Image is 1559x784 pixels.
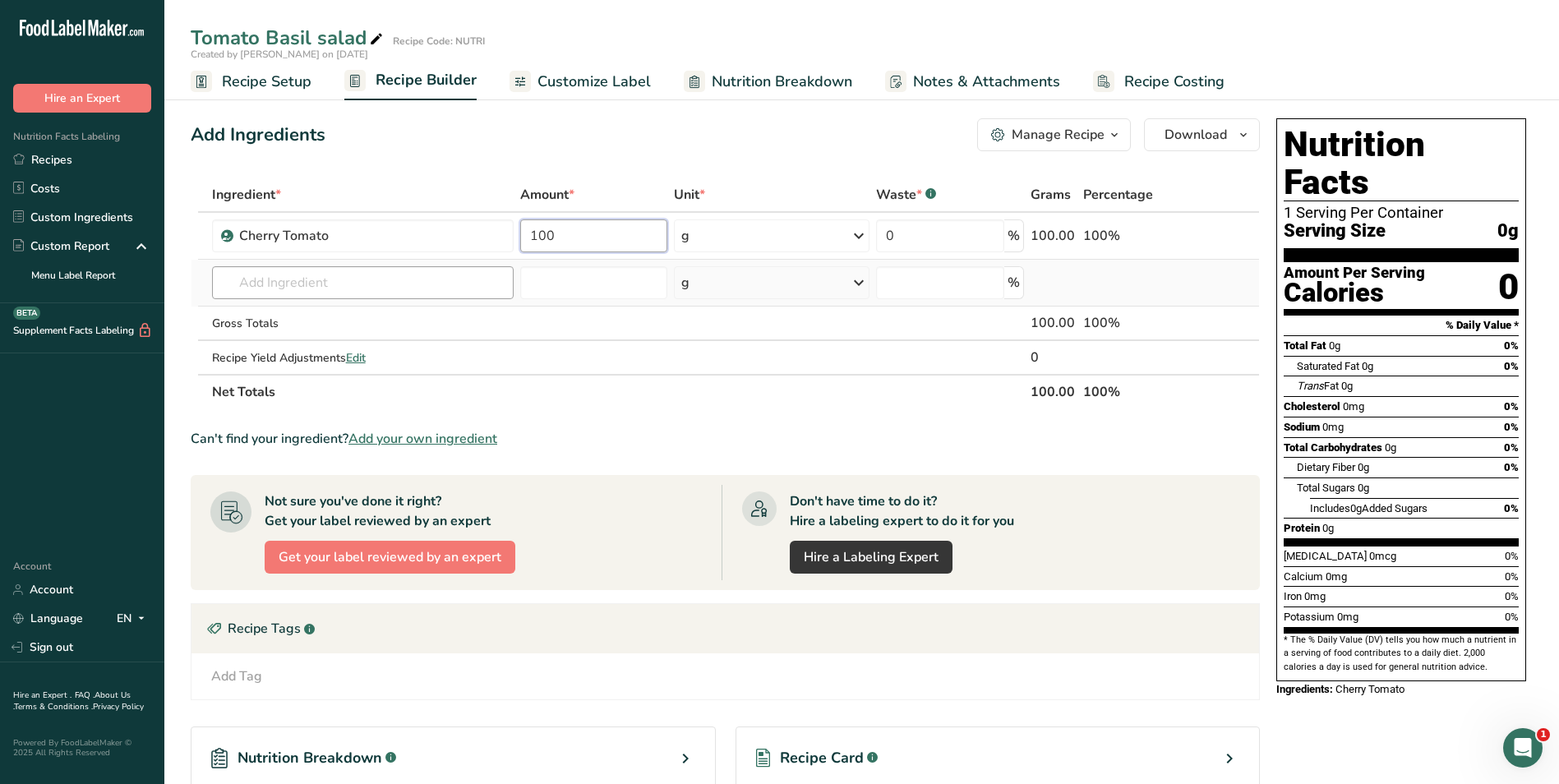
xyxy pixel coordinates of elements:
a: FAQ . [75,689,95,701]
div: Tomato Basil salad [191,23,386,53]
h1: Nutrition Facts [1284,126,1519,201]
span: 0% [1505,590,1519,602]
span: Total Fat [1284,339,1326,352]
span: 0g [1497,221,1519,242]
div: Powered By FoodLabelMaker © 2025 All Rights Reserved [13,738,151,758]
span: Dietary Fiber [1297,461,1355,473]
div: Can't find your ingredient? [191,429,1260,449]
span: 0% [1505,611,1519,623]
div: 0 [1498,265,1519,309]
span: 0% [1504,360,1519,372]
span: 0g [1385,441,1396,454]
div: Gross Totals [212,315,514,332]
div: 1 Serving Per Container [1284,205,1519,221]
section: % Daily Value * [1284,316,1519,335]
a: Recipe Builder [344,62,477,101]
div: EN [117,609,151,629]
div: Recipe Yield Adjustments [212,349,514,367]
a: Privacy Policy [93,701,144,713]
span: Sodium [1284,421,1320,433]
div: 0 [1031,348,1077,367]
section: * The % Daily Value (DV) tells you how much a nutrient in a serving of food contributes to a dail... [1284,634,1519,674]
a: Language [13,604,83,633]
a: Customize Label [510,63,651,100]
a: Recipe Setup [191,63,311,100]
div: BETA [13,307,40,320]
span: Fat [1297,380,1339,392]
span: 0g [1329,339,1340,352]
div: Not sure you've done it right? Get your label reviewed by an expert [265,491,491,531]
span: Grams [1031,185,1071,205]
div: Add Ingredients [191,122,325,149]
span: 0% [1504,421,1519,433]
a: Terms & Conditions . [14,701,93,713]
div: Add Tag [211,666,262,686]
span: Includes Added Sugars [1310,502,1428,514]
span: Cherry Tomato [1335,683,1404,695]
span: Cholesterol [1284,400,1340,413]
iframe: Intercom live chat [1503,728,1543,768]
span: 0mg [1322,421,1344,433]
a: About Us . [13,689,131,713]
span: 0% [1504,339,1519,352]
span: Download [1165,125,1227,145]
div: g [681,273,690,293]
span: 0g [1358,461,1369,473]
span: Ingredient [212,185,281,205]
span: 0mg [1326,570,1347,583]
span: Recipe Builder [376,69,477,91]
a: Hire a Labeling Expert [790,541,952,574]
span: Serving Size [1284,221,1386,242]
input: Add Ingredient [212,266,514,299]
button: Manage Recipe [977,118,1131,151]
span: 0g [1362,360,1373,372]
div: Manage Recipe [1012,125,1105,145]
span: 0g [1322,522,1334,534]
span: Customize Label [537,71,651,93]
span: Notes & Attachments [913,71,1060,93]
span: 0g [1350,502,1362,514]
span: 0% [1504,441,1519,454]
span: 0mcg [1369,550,1396,562]
div: Don't have time to do it? Hire a labeling expert to do it for you [790,491,1014,531]
span: 0mg [1343,400,1364,413]
div: Amount Per Serving [1284,265,1425,281]
span: Potassium [1284,611,1335,623]
a: Hire an Expert . [13,689,71,701]
th: 100.00 [1027,374,1081,408]
button: Hire an Expert [13,84,151,113]
span: Get your label reviewed by an expert [279,547,501,567]
span: 0mg [1304,590,1326,602]
span: 0% [1504,461,1519,473]
div: Recipe Code: NUTRI [393,34,485,48]
div: Waste [876,185,936,205]
span: Total Sugars [1297,482,1355,494]
span: Nutrition Breakdown [238,747,382,769]
span: Amount [520,185,574,205]
span: 0mg [1337,611,1358,623]
span: Total Carbohydrates [1284,441,1382,454]
span: Recipe Card [780,747,864,769]
a: Notes & Attachments [885,63,1060,100]
span: 0g [1341,380,1353,392]
a: Nutrition Breakdown [684,63,852,100]
span: [MEDICAL_DATA] [1284,550,1367,562]
div: Calories [1284,281,1425,305]
span: Unit [674,185,705,205]
a: Recipe Costing [1093,63,1225,100]
div: g [681,226,690,246]
span: Recipe Setup [222,71,311,93]
div: 100.00 [1031,313,1077,333]
span: Created by [PERSON_NAME] on [DATE] [191,48,368,61]
span: 0% [1504,400,1519,413]
button: Download [1144,118,1260,151]
div: 100% [1083,226,1182,246]
span: Saturated Fat [1297,360,1359,372]
span: 1 [1537,728,1550,741]
div: Custom Report [13,238,109,255]
span: Add your own ingredient [348,429,497,449]
span: Nutrition Breakdown [712,71,852,93]
span: Ingredients: [1276,683,1333,695]
span: Protein [1284,522,1320,534]
span: Edit [346,350,366,366]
